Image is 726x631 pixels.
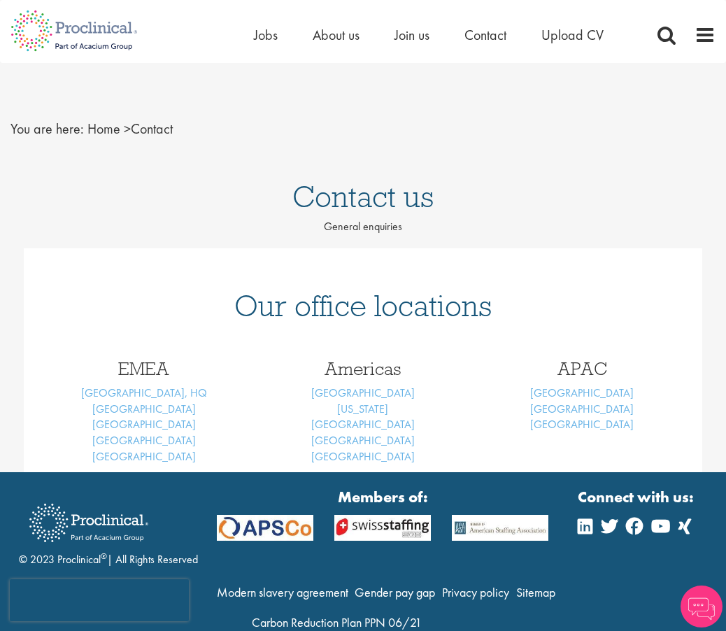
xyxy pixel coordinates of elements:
[311,385,415,400] a: [GEOGRAPHIC_DATA]
[313,26,360,44] a: About us
[45,290,681,321] h1: Our office locations
[252,614,422,630] a: Carbon Reduction Plan PPN 06/21
[530,385,634,400] a: [GEOGRAPHIC_DATA]
[311,417,415,432] a: [GEOGRAPHIC_DATA]
[681,586,723,628] img: Chatbot
[254,26,278,44] a: Jobs
[530,417,634,432] a: [GEOGRAPHIC_DATA]
[87,120,173,138] span: Contact
[541,26,604,44] a: Upload CV
[264,360,462,378] h3: Americas
[92,433,196,448] a: [GEOGRAPHIC_DATA]
[217,584,348,600] a: Modern slavery agreement
[394,26,429,44] a: Join us
[530,402,634,416] a: [GEOGRAPHIC_DATA]
[311,449,415,464] a: [GEOGRAPHIC_DATA]
[92,402,196,416] a: [GEOGRAPHIC_DATA]
[516,584,555,600] a: Sitemap
[206,515,324,540] img: APSCo
[355,584,435,600] a: Gender pay gap
[10,120,84,138] span: You are here:
[337,402,388,416] a: [US_STATE]
[92,449,196,464] a: [GEOGRAPHIC_DATA]
[483,360,681,378] h3: APAC
[19,493,198,568] div: © 2023 Proclinical | All Rights Reserved
[101,551,107,562] sup: ®
[10,579,189,621] iframe: reCAPTCHA
[311,433,415,448] a: [GEOGRAPHIC_DATA]
[87,120,120,138] a: breadcrumb link to Home
[19,494,159,552] img: Proclinical Recruitment
[441,515,559,540] img: APSCo
[442,584,509,600] a: Privacy policy
[81,385,207,400] a: [GEOGRAPHIC_DATA], HQ
[324,515,441,540] img: APSCo
[92,417,196,432] a: [GEOGRAPHIC_DATA]
[124,120,131,138] span: >
[45,360,243,378] h3: EMEA
[217,486,548,508] strong: Members of:
[464,26,506,44] a: Contact
[578,486,697,508] strong: Connect with us:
